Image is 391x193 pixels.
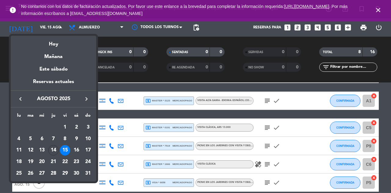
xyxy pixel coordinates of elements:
i: keyboard_arrow_left [17,95,24,103]
td: 24 de agosto de 2025 [82,156,94,168]
div: 24 [83,157,93,167]
div: 22 [60,157,70,167]
div: 31 [83,168,93,179]
div: 16 [71,145,82,155]
td: 14 de agosto de 2025 [48,144,59,156]
td: 21 de agosto de 2025 [48,156,59,168]
div: 2 [71,122,82,133]
td: 7 de agosto de 2025 [48,133,59,145]
th: martes [25,112,36,122]
div: 20 [37,157,47,167]
div: 10 [83,134,93,144]
td: 30 de agosto de 2025 [71,168,82,179]
div: 25 [14,168,24,179]
div: 4 [14,134,24,144]
td: 29 de agosto de 2025 [59,168,71,179]
div: 13 [37,145,47,155]
div: 5 [25,134,36,144]
div: Reservas actuales [11,78,96,90]
td: 18 de agosto de 2025 [13,156,25,168]
td: 8 de agosto de 2025 [59,133,71,145]
button: keyboard_arrow_left [15,95,26,103]
div: 18 [14,157,24,167]
td: 11 de agosto de 2025 [13,144,25,156]
div: 17 [83,145,93,155]
td: 17 de agosto de 2025 [82,144,94,156]
th: lunes [13,112,25,122]
div: 14 [48,145,59,155]
td: 10 de agosto de 2025 [82,133,94,145]
th: miércoles [36,112,48,122]
div: 12 [25,145,36,155]
td: 28 de agosto de 2025 [48,168,59,179]
td: 16 de agosto de 2025 [71,144,82,156]
div: 15 [60,145,70,155]
div: 26 [25,168,36,179]
td: AGO. [13,122,59,133]
div: 30 [71,168,82,179]
div: 6 [37,134,47,144]
div: 9 [71,134,82,144]
div: 21 [48,157,59,167]
td: 15 de agosto de 2025 [59,144,71,156]
th: sábado [71,112,82,122]
div: 7 [48,134,59,144]
td: 25 de agosto de 2025 [13,168,25,179]
td: 20 de agosto de 2025 [36,156,48,168]
div: 27 [37,168,47,179]
td: 26 de agosto de 2025 [25,168,36,179]
div: 3 [83,122,93,133]
div: Hoy [11,36,96,48]
td: 19 de agosto de 2025 [25,156,36,168]
td: 31 de agosto de 2025 [82,168,94,179]
td: 1 de agosto de 2025 [59,122,71,133]
div: 8 [60,134,70,144]
div: 29 [60,168,70,179]
span: agosto 2025 [26,95,81,103]
td: 4 de agosto de 2025 [13,133,25,145]
td: 9 de agosto de 2025 [71,133,82,145]
td: 3 de agosto de 2025 [82,122,94,133]
td: 13 de agosto de 2025 [36,144,48,156]
td: 22 de agosto de 2025 [59,156,71,168]
i: keyboard_arrow_right [83,95,90,103]
div: 19 [25,157,36,167]
button: keyboard_arrow_right [81,95,92,103]
td: 2 de agosto de 2025 [71,122,82,133]
th: domingo [82,112,94,122]
td: 12 de agosto de 2025 [25,144,36,156]
td: 27 de agosto de 2025 [36,168,48,179]
div: 28 [48,168,59,179]
div: 1 [60,122,70,133]
div: 11 [14,145,24,155]
td: 5 de agosto de 2025 [25,133,36,145]
th: viernes [59,112,71,122]
div: Este sábado [11,61,96,78]
th: jueves [48,112,59,122]
td: 23 de agosto de 2025 [71,156,82,168]
div: Mañana [11,48,96,61]
td: 6 de agosto de 2025 [36,133,48,145]
div: 23 [71,157,82,167]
